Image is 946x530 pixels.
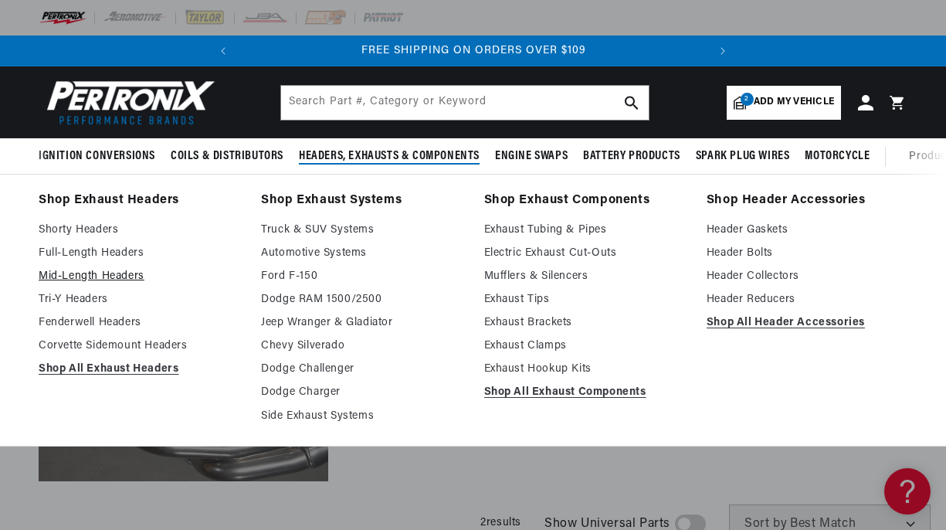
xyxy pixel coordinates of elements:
div: Announcement [239,42,708,59]
summary: Spark Plug Wires [688,138,798,175]
span: 2 [741,93,754,106]
a: Shop All Exhaust Headers [39,360,239,379]
span: 2 results [480,517,521,528]
a: Shop All Header Accessories [707,314,907,332]
a: Header Bolts [707,244,907,263]
summary: Engine Swaps [487,138,575,175]
a: Truck & SUV Systems [261,221,462,240]
span: Battery Products [583,148,680,165]
div: 2 of 2 [239,42,708,59]
span: Add my vehicle [754,95,834,110]
a: Shop Header Accessories [707,190,907,212]
button: Translation missing: en.sections.announcements.next_announcement [707,36,738,66]
a: Exhaust Tips [484,290,685,309]
a: Automotive Systems [261,244,462,263]
a: Side Exhaust Systems [261,407,462,426]
span: Ignition Conversions [39,148,155,165]
a: Exhaust Hookup Kits [484,360,685,379]
summary: Headers, Exhausts & Components [291,138,487,175]
span: Headers, Exhausts & Components [299,148,480,165]
a: Shop Exhaust Headers [39,190,239,212]
a: Shop All Exhaust Components [484,383,685,402]
a: Header Gaskets [707,221,907,240]
a: Jeep Wranger & Gladiator [261,314,462,332]
span: Sort by [744,518,787,530]
summary: Coils & Distributors [163,138,291,175]
a: Chevy Silverado [261,337,462,355]
input: Search Part #, Category or Keyword [281,86,649,120]
a: Dodge Challenger [261,360,462,379]
a: Shop Exhaust Components [484,190,685,212]
a: Electric Exhaust Cut-Outs [484,244,685,263]
button: search button [615,86,649,120]
span: Motorcycle [805,148,870,165]
a: Corvette Sidemount Headers [39,337,239,355]
a: Exhaust Tubing & Pipes [484,221,685,240]
span: Engine Swaps [495,148,568,165]
summary: Motorcycle [797,138,877,175]
button: Translation missing: en.sections.announcements.previous_announcement [208,36,239,66]
a: Fenderwell Headers [39,314,239,332]
a: Header Reducers [707,290,907,309]
a: Exhaust Clamps [484,337,685,355]
span: Coils & Distributors [171,148,283,165]
a: Mufflers & Silencers [484,267,685,286]
summary: Battery Products [575,138,688,175]
img: Pertronix [39,76,216,129]
a: Header Collectors [707,267,907,286]
span: Spark Plug Wires [696,148,790,165]
a: Shorty Headers [39,221,239,240]
a: Mid-Length Headers [39,267,239,286]
a: Dodge RAM 1500/2500 [261,290,462,309]
a: Tri-Y Headers [39,290,239,309]
a: Ford F-150 [261,267,462,286]
summary: Ignition Conversions [39,138,163,175]
a: 2Add my vehicle [727,86,841,120]
a: Dodge Charger [261,383,462,402]
span: FREE SHIPPING ON ORDERS OVER $109 [361,45,586,56]
a: Exhaust Brackets [484,314,685,332]
a: Full-Length Headers [39,244,239,263]
a: Shop Exhaust Systems [261,190,462,212]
